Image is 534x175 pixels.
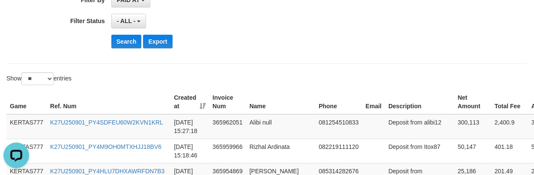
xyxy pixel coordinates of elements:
td: KERTAS777 [6,114,47,139]
a: K27U250901_PY4SDFEU60W2KVN1KRL [50,119,163,126]
td: 365962051 [209,114,246,139]
td: Deposit from alibi12 [385,114,454,139]
td: Rizhal Ardinata [246,139,315,163]
th: Game [6,90,47,114]
th: Ref. Num [47,90,170,114]
th: Description [385,90,454,114]
td: Alibi null [246,114,315,139]
td: [DATE] 15:18:46 [170,139,209,163]
td: 082219111120 [315,139,362,163]
td: 50,147 [454,139,491,163]
button: Open LiveChat chat widget [3,3,29,29]
button: Export [143,35,172,48]
th: Total Fee [491,90,528,114]
label: Show entries [6,72,72,85]
td: 365959966 [209,139,246,163]
th: Phone [315,90,362,114]
th: Email [362,90,385,114]
select: Showentries [21,72,54,85]
th: Net Amount [454,90,491,114]
td: 401.18 [491,139,528,163]
td: 081254510833 [315,114,362,139]
td: 300,113 [454,114,491,139]
td: [DATE] 15:27:18 [170,114,209,139]
button: Search [111,35,142,48]
a: K27U250901_PY4HLU7DHXAWRFDN7B3 [50,168,164,175]
a: K27U250901_PY4M9OH0MTXHJJ18BV6 [50,143,161,150]
th: Created at: activate to sort column ascending [170,90,209,114]
th: Invoice Num [209,90,246,114]
span: - ALL - [117,18,136,24]
button: - ALL - [111,14,146,28]
td: Deposit from Itox87 [385,139,454,163]
td: 2,400.9 [491,114,528,139]
th: Name [246,90,315,114]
